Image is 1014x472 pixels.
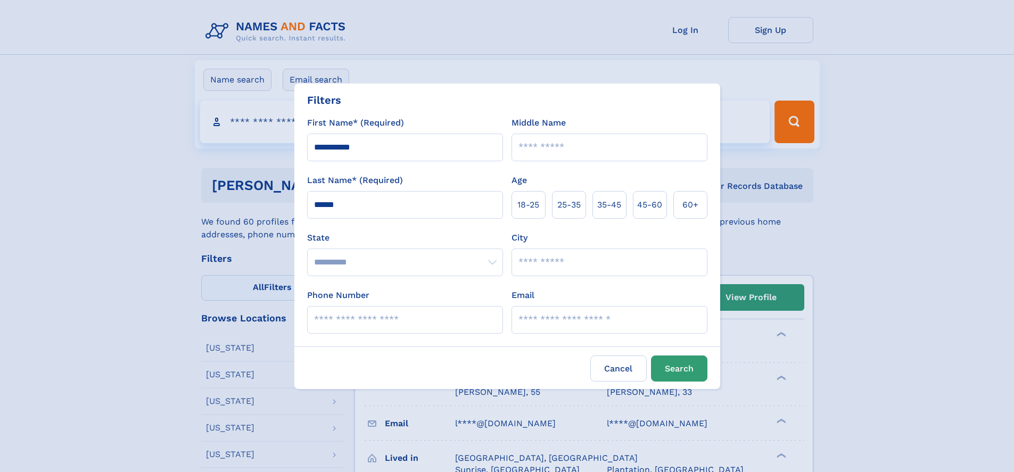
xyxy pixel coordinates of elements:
label: City [512,231,527,244]
button: Search [651,355,707,382]
label: State [307,231,503,244]
label: Age [512,174,527,187]
label: Cancel [590,355,647,382]
span: 60+ [682,198,698,211]
span: 25‑35 [557,198,581,211]
label: Middle Name [512,117,566,129]
label: Phone Number [307,289,369,302]
label: Last Name* (Required) [307,174,403,187]
span: 45‑60 [637,198,662,211]
label: Email [512,289,534,302]
label: First Name* (Required) [307,117,404,129]
span: 35‑45 [597,198,621,211]
div: Filters [307,92,341,108]
span: 18‑25 [517,198,539,211]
